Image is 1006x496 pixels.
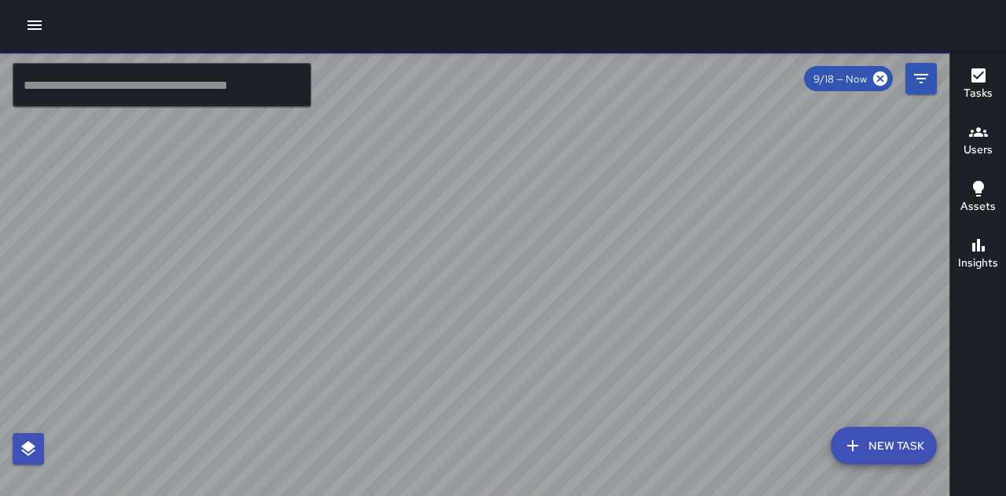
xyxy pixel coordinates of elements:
[950,113,1006,170] button: Users
[958,255,998,272] h6: Insights
[964,85,993,102] h6: Tasks
[950,57,1006,113] button: Tasks
[964,141,993,159] h6: Users
[804,72,876,86] span: 9/18 — Now
[960,198,996,215] h6: Assets
[905,63,937,94] button: Filters
[950,226,1006,283] button: Insights
[950,170,1006,226] button: Assets
[831,427,937,465] button: New Task
[804,66,893,91] div: 9/18 — Now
